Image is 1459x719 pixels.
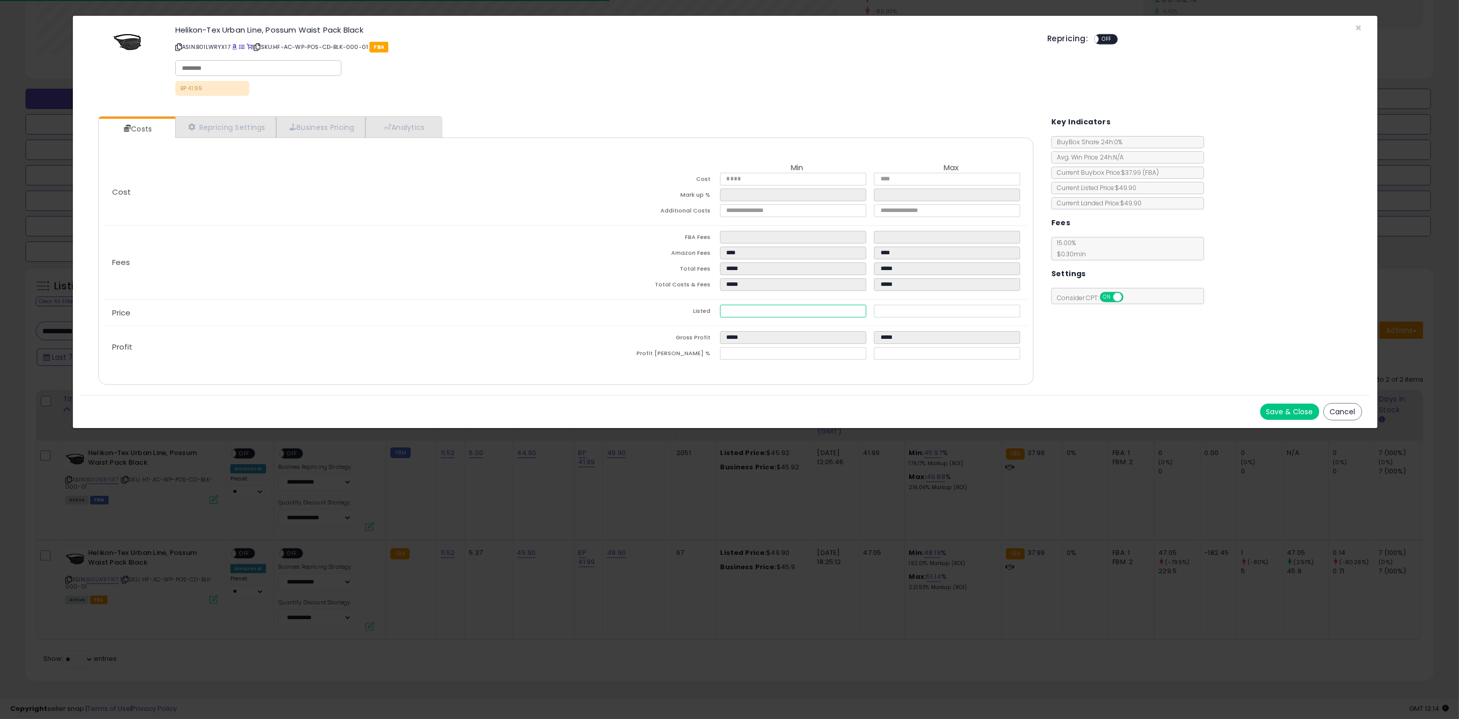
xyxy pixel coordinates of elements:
button: Save & Close [1260,404,1319,420]
p: Cost [104,188,566,196]
td: Cost [566,173,720,189]
span: $0.30 min [1052,250,1086,258]
span: OFF [1099,35,1116,44]
h5: Key Indicators [1051,116,1111,128]
th: Max [874,164,1028,173]
td: Listed [566,305,720,321]
h3: Helikon-Tex Urban Line, Possum Waist Pack Black [175,26,1032,34]
h5: Repricing: [1047,35,1088,43]
span: ON [1101,293,1113,302]
p: Profit [104,343,566,351]
td: FBA Fees [566,231,720,247]
a: Business Pricing [276,117,365,138]
p: Fees [104,258,566,267]
span: Avg. Win Price 24h: N/A [1052,153,1124,162]
span: Current Landed Price: $49.90 [1052,199,1142,207]
p: ASIN: B01LWRYX17 | SKU: HF-AC-WP-POS-CD-BLK-000-01 [175,39,1032,55]
a: Analytics [365,117,441,138]
span: Current Listed Price: $49.90 [1052,183,1136,192]
span: 15.00 % [1052,238,1086,258]
span: Consider CPT: [1052,294,1137,302]
button: Cancel [1323,403,1362,420]
img: 41+KHLetHNL._SL60_.jpg [113,26,143,57]
span: OFF [1122,293,1138,302]
a: Costs [99,119,174,139]
span: × [1356,20,1362,35]
a: BuyBox page [232,43,237,51]
span: ( FBA ) [1143,168,1159,177]
th: Min [720,164,874,173]
a: Repricing Settings [175,117,276,138]
td: Additional Costs [566,204,720,220]
h5: Settings [1051,268,1086,280]
a: All offer listings [240,43,245,51]
td: Profit [PERSON_NAME] % [566,347,720,363]
p: BP 41.99 [175,81,249,96]
td: Total Costs & Fees [566,278,720,294]
span: BuyBox Share 24h: 0% [1052,138,1122,146]
td: Mark up % [566,189,720,204]
p: Price [104,309,566,317]
a: Your listing only [247,43,252,51]
span: FBA [369,42,388,52]
td: Amazon Fees [566,247,720,262]
td: Total Fees [566,262,720,278]
span: $37.99 [1121,168,1159,177]
span: Current Buybox Price: [1052,168,1159,177]
td: Gross Profit [566,331,720,347]
h5: Fees [1051,217,1071,229]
